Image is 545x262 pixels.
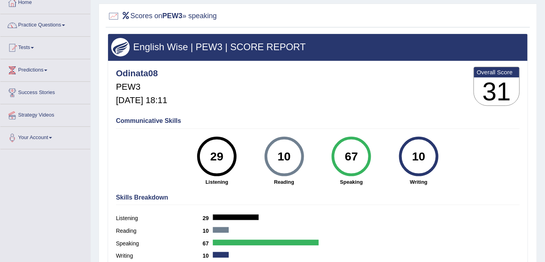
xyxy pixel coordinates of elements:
[474,77,519,106] h3: 31
[116,239,203,248] label: Speaking
[116,117,520,124] h4: Communicative Skills
[203,240,213,247] b: 67
[203,253,213,259] b: 10
[0,127,90,147] a: Your Account
[477,69,517,75] b: Overall Score
[111,42,524,52] h3: English Wise | PEW3 | SCORE REPORT
[322,178,381,186] strong: Speaking
[0,14,90,34] a: Practice Questions
[116,96,167,105] h5: [DATE] 18:11
[337,140,366,173] div: 67
[0,104,90,124] a: Strategy Videos
[254,178,314,186] strong: Reading
[116,69,167,78] h4: Odinata08
[116,227,203,235] label: Reading
[270,140,299,173] div: 10
[111,38,130,57] img: wings.png
[0,82,90,102] a: Success Stories
[116,252,203,260] label: Writing
[203,228,213,234] b: 10
[187,178,247,186] strong: Listening
[0,37,90,57] a: Tests
[202,140,231,173] div: 29
[116,214,203,222] label: Listening
[389,178,449,186] strong: Writing
[203,215,213,221] b: 29
[0,59,90,79] a: Predictions
[116,194,520,201] h4: Skills Breakdown
[404,140,433,173] div: 10
[162,12,183,20] b: PEW3
[116,82,167,92] h5: PEW3
[108,10,217,22] h2: Scores on » speaking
